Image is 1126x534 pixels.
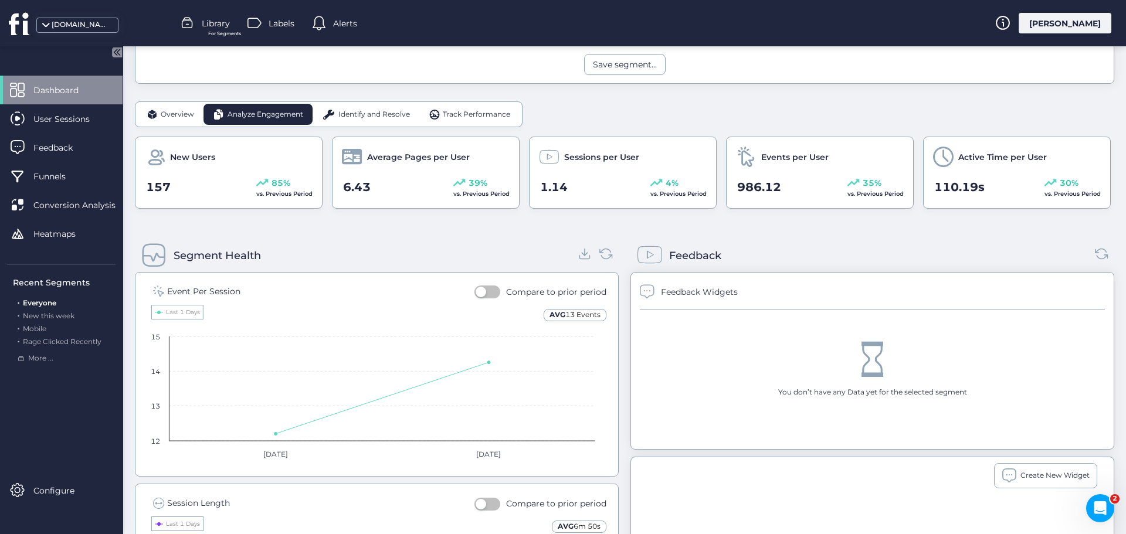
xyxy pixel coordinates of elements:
[167,285,240,298] div: Event Per Session
[13,276,116,289] div: Recent Segments
[161,109,194,120] span: Overview
[650,190,707,198] span: vs. Previous Period
[863,176,881,189] span: 35%
[166,520,200,528] text: Last 1 Days
[477,450,501,458] text: [DATE]
[33,484,92,497] span: Configure
[1086,494,1114,522] iframe: Intercom live chat
[151,402,160,410] text: 13
[367,151,470,164] span: Average Pages per User
[272,176,290,189] span: 85%
[33,199,133,212] span: Conversion Analysis
[23,324,46,333] span: Mobile
[737,178,781,196] span: 986.12
[151,367,160,376] text: 14
[958,151,1047,164] span: Active Time per User
[166,308,200,316] text: Last 1 Days
[778,387,967,398] div: You don’t have any Data yet for the selected segment
[540,178,568,196] span: 1.14
[338,109,410,120] span: Identify and Resolve
[18,322,19,333] span: .
[552,521,606,533] div: AVG
[661,285,738,298] div: Feedback Widgets
[151,332,160,341] text: 15
[170,151,215,164] span: New Users
[256,190,313,198] span: vs. Previous Period
[18,335,19,346] span: .
[33,113,107,125] span: User Sessions
[151,437,160,445] text: 12
[593,58,657,71] div: Save segment...
[1110,494,1120,504] span: 2
[174,247,261,264] div: Segment Health
[666,176,679,189] span: 4%
[343,178,371,196] span: 6.43
[146,178,171,196] span: 157
[469,176,487,189] span: 39%
[33,84,96,97] span: Dashboard
[33,141,90,154] span: Feedback
[847,190,904,198] span: vs. Previous Period
[506,285,606,298] div: Compare to prior period
[1044,190,1101,198] span: vs. Previous Period
[934,178,985,196] span: 110.19s
[52,19,110,30] div: [DOMAIN_NAME]
[1020,470,1090,481] span: Create New Widget
[1060,176,1078,189] span: 30%
[18,296,19,307] span: .
[202,17,230,30] span: Library
[761,151,829,164] span: Events per User
[208,30,241,38] span: For Segments
[33,170,83,183] span: Funnels
[564,151,639,164] span: Sessions per User
[167,496,230,509] div: Session Length
[228,109,303,120] span: Analyze Engagement
[263,450,288,458] text: [DATE]
[443,109,510,120] span: Track Performance
[565,310,601,319] span: 13 Events
[574,522,601,530] span: 6m 50s
[23,298,56,307] span: Everyone
[333,17,357,30] span: Alerts
[544,309,606,321] div: AVG
[1019,13,1111,33] div: [PERSON_NAME]
[269,17,294,30] span: Labels
[506,497,606,510] div: Compare to prior period
[18,309,19,320] span: .
[23,337,101,346] span: Rage Clicked Recently
[28,353,53,364] span: More ...
[669,247,721,264] div: Feedback
[23,311,74,320] span: New this week
[33,227,93,240] span: Heatmaps
[453,190,510,198] span: vs. Previous Period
